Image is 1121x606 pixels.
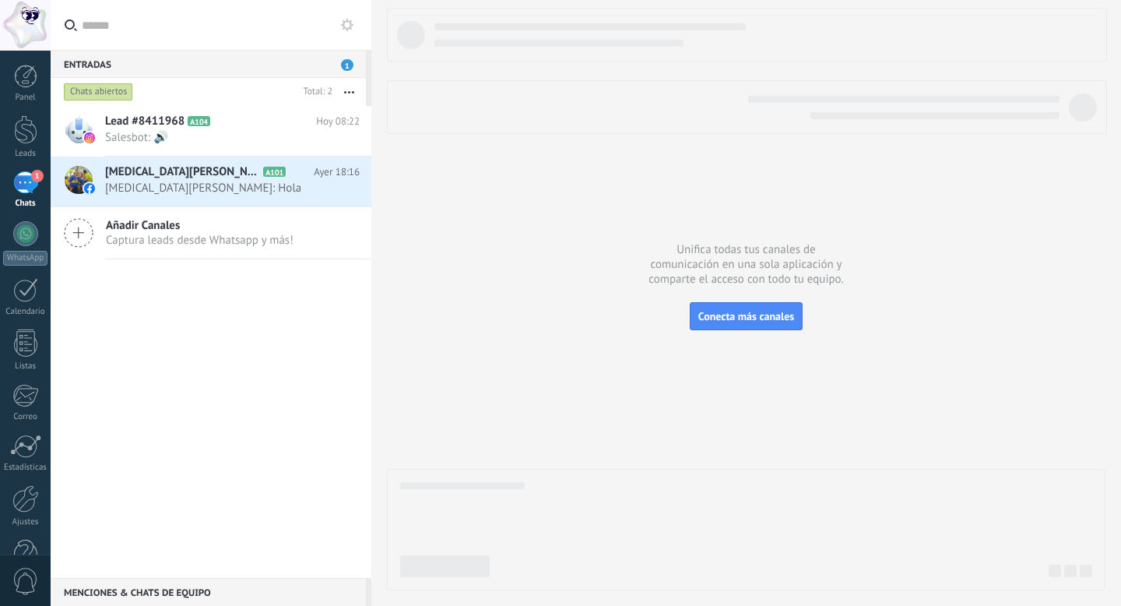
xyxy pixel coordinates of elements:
[3,361,48,372] div: Listas
[51,578,366,606] div: Menciones & Chats de equipo
[105,114,184,129] span: Lead #8411968
[84,132,95,143] img: instagram.svg
[698,309,794,323] span: Conecta más canales
[341,59,353,71] span: 1
[31,170,44,182] span: 1
[3,251,47,266] div: WhatsApp
[84,183,95,194] img: facebook-sm.svg
[3,517,48,527] div: Ajustes
[64,83,133,101] div: Chats abiertos
[314,164,360,180] span: Ayer 18:16
[51,106,371,156] a: Lead #8411968 A104 Hoy 08:22 Salesbot: 🔊
[105,164,260,180] span: [MEDICAL_DATA][PERSON_NAME]
[297,84,332,100] div: Total: 2
[3,93,48,103] div: Panel
[105,130,330,145] span: Salesbot: 🔊
[263,167,286,177] span: A101
[3,307,48,317] div: Calendario
[316,114,360,129] span: Hoy 08:22
[105,181,330,196] span: [MEDICAL_DATA][PERSON_NAME]: Hola
[188,116,210,126] span: A104
[690,302,803,330] button: Conecta más canales
[51,50,366,78] div: Entradas
[51,157,371,206] a: [MEDICAL_DATA][PERSON_NAME] A101 Ayer 18:16 [MEDICAL_DATA][PERSON_NAME]: Hola
[3,412,48,422] div: Correo
[106,233,293,248] span: Captura leads desde Whatsapp y más!
[3,149,48,159] div: Leads
[106,218,293,233] span: Añadir Canales
[3,463,48,473] div: Estadísticas
[3,199,48,209] div: Chats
